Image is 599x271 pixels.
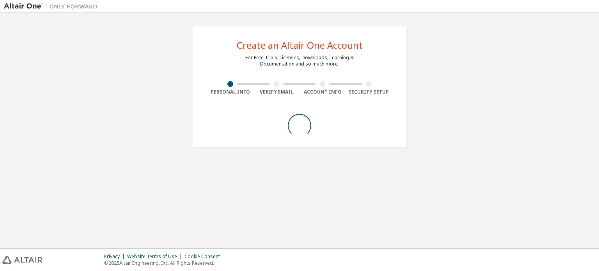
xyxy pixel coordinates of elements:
[104,260,225,266] p: © 2025 Altair Engineering, Inc. All Rights Reserved.
[184,253,225,260] div: Cookie Consent
[245,55,354,67] div: For Free Trials, Licenses, Downloads, Learning & Documentation and so much more.
[253,89,300,95] div: Verify Email
[207,89,253,95] div: Personal Info
[127,253,184,260] div: Website Terms of Use
[104,253,127,260] div: Privacy
[4,2,101,10] img: Altair One
[237,41,363,50] div: Create an Altair One Account
[2,256,43,264] img: altair_logo.svg
[299,89,346,95] div: Account Info
[346,89,392,95] div: Security Setup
